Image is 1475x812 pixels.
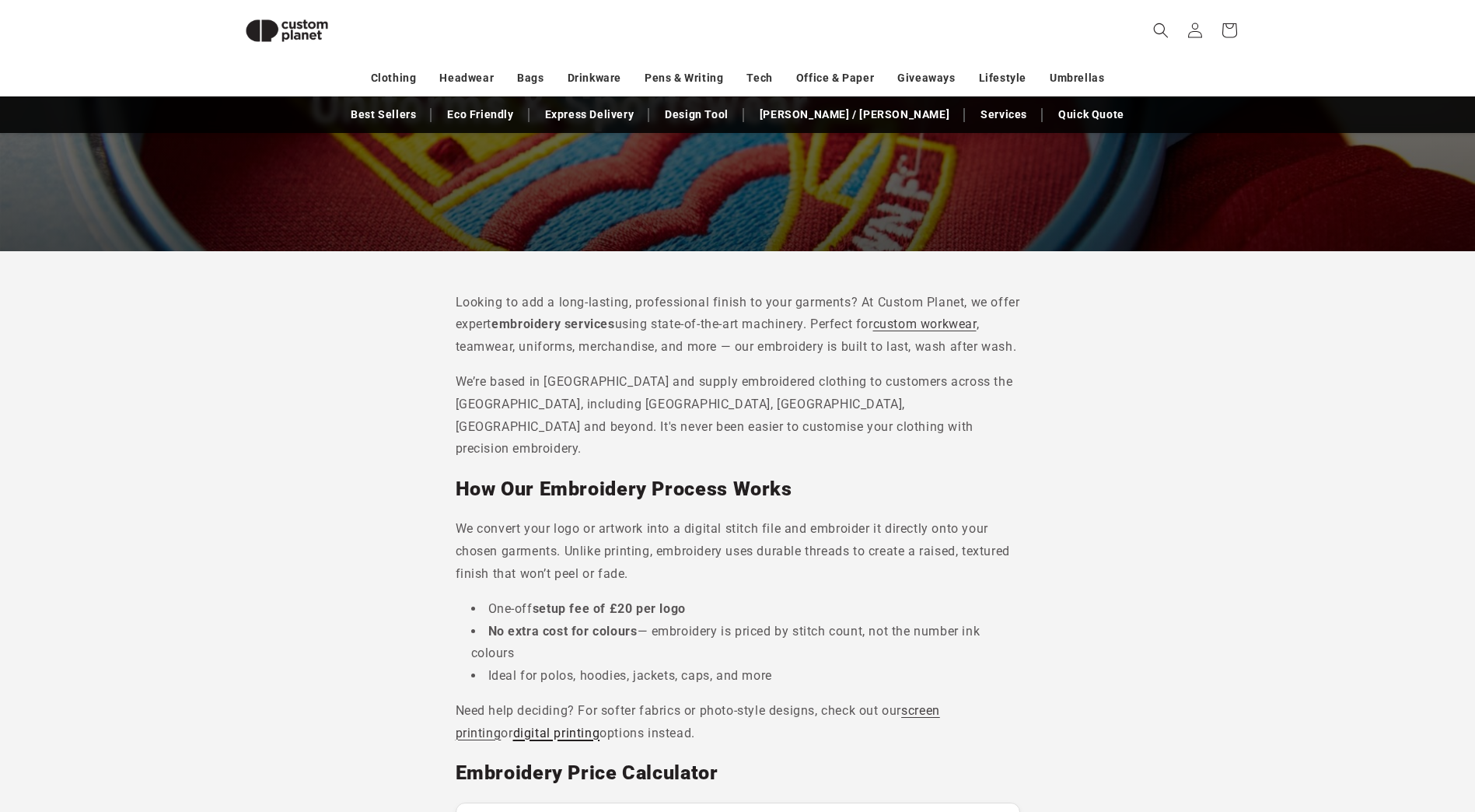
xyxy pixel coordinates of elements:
[471,621,1020,666] li: — embroidery is priced by stitch count, not the number ink colours
[471,665,1020,688] li: Ideal for polos, hoodies, jackets, caps, and more
[657,101,736,128] a: Design Tool
[439,101,521,128] a: Eco Friendly
[456,292,1020,359] p: Looking to add a long-lasting, professional finish to your garments? At Custom Planet, we offer e...
[517,65,544,92] a: Bags
[537,101,642,128] a: Express Delivery
[456,700,1020,745] p: Need help deciding? For softer fabrics or photo-style designs, check out our or options instead.
[439,65,494,92] a: Headwear
[488,624,638,639] strong: No extra cost for colours
[371,65,417,92] a: Clothing
[471,598,1020,621] li: One-off
[1144,13,1178,47] summary: Search
[456,761,1020,786] h2: Embroidery Price Calculator
[232,6,341,55] img: Custom Planet
[796,65,874,92] a: Office & Paper
[456,477,1020,502] h2: How Our Embroidery Process Works
[979,65,1026,92] a: Lifestyle
[645,65,723,92] a: Pens & Writing
[897,65,955,92] a: Giveaways
[746,65,772,92] a: Tech
[1050,101,1132,128] a: Quick Quote
[752,101,957,128] a: [PERSON_NAME] / [PERSON_NAME]
[456,371,1020,460] p: We’re based in [GEOGRAPHIC_DATA] and supply embroidered clothing to customers across the [GEOGRAP...
[568,65,621,92] a: Drinkware
[973,101,1035,128] a: Services
[873,317,977,331] a: custom workwear
[491,317,614,331] strong: embroidery services
[456,518,1020,585] p: We convert your logo or artwork into a digital stitch file and embroider it directly onto your ch...
[1215,644,1475,812] iframe: Chat Widget
[1050,65,1104,92] a: Umbrellas
[343,101,424,128] a: Best Sellers
[533,601,686,616] strong: setup fee of £20 per logo
[513,726,600,740] a: digital printing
